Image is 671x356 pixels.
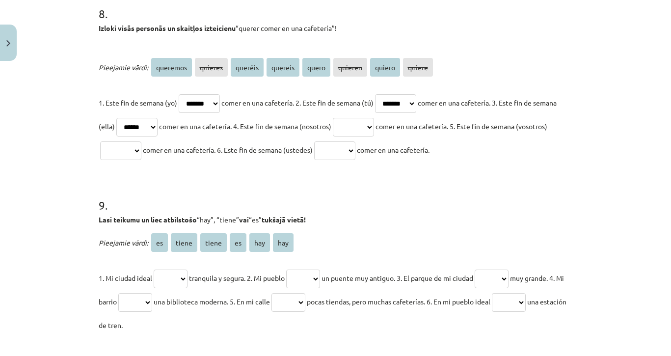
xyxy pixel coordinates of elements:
[143,145,313,154] span: comer en una cafetería. 6. Este fin de semana (ustedes)
[370,58,400,77] span: quiero
[302,58,330,77] span: quero
[200,233,227,252] span: tiene
[195,58,228,77] span: quieres
[307,297,490,306] span: pocas tiendas, pero muchas cafeterías. 6. En mi pueblo ideal
[99,274,152,282] span: 1. Mi ciudad ideal
[154,297,270,306] span: una biblioteca moderna. 5. En mi calle
[151,233,168,252] span: es
[403,58,433,77] span: quiere
[99,215,197,224] strong: Lasi teikumu un liec atbilstošo
[99,63,148,72] span: Pieejamie vārdi:
[99,23,573,33] p: “querer comer en una cafetería”!
[322,274,473,282] span: un puente muy antiguo. 3. El parque de mi ciudad
[262,215,306,224] strong: tukšajā vietā!
[231,58,264,77] span: queréis
[221,98,374,107] span: comer en una cafetería. 2. Este fin de semana (tú)
[267,58,299,77] span: quereis
[99,215,573,225] p: “hay”, “tiene” “es”
[171,233,197,252] span: tiene
[99,24,236,32] strong: Izloki visās personās un skaitļos izteicienu
[376,122,547,131] span: comer en una cafetería. 5. Este fin de semana (vosotros)
[99,238,148,247] span: Pieejamie vārdi:
[333,58,367,77] span: quieren
[249,233,270,252] span: hay
[230,233,246,252] span: es
[151,58,192,77] span: queremos
[239,215,249,224] strong: vai
[99,98,177,107] span: 1. Este fin de semana (yo)
[99,181,573,212] h1: 9 .
[6,40,10,47] img: icon-close-lesson-0947bae3869378f0d4975bcd49f059093ad1ed9edebbc8119c70593378902aed.svg
[189,274,285,282] span: tranquila y segura. 2. Mi pueblo
[357,145,429,154] span: comer en una cafetería.
[159,122,331,131] span: comer en una cafetería. 4. Este fin de semana (nosotros)
[273,233,294,252] span: hay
